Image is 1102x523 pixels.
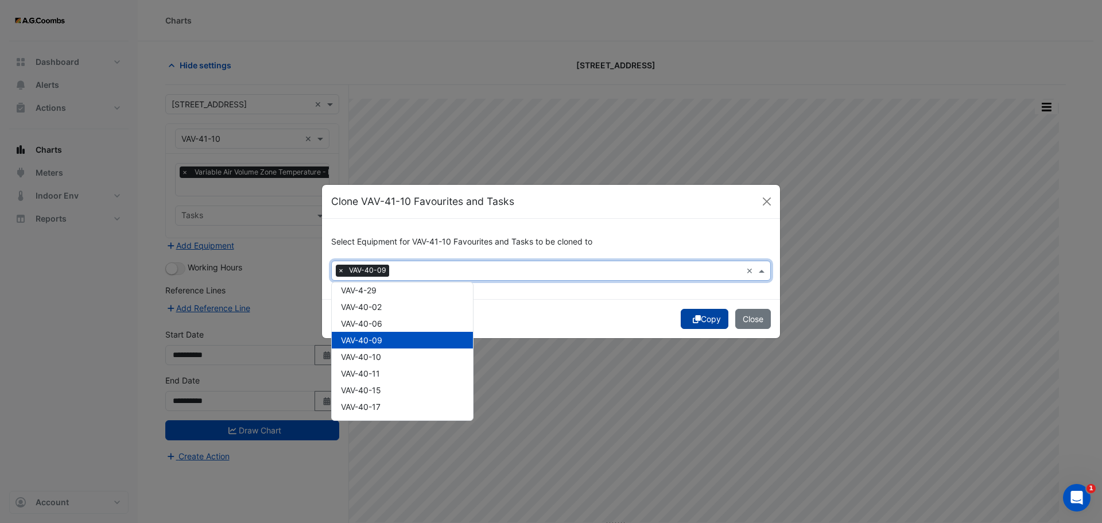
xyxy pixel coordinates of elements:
ng-dropdown-panel: Options list [331,282,474,421]
span: VAV-40-18 [341,419,381,428]
span: VAV-4-29 [341,285,377,295]
span: VAV-40-15 [341,385,381,395]
span: VAV-40-11 [341,369,380,378]
button: Copy [681,309,728,329]
h5: Clone VAV-41-10 Favourites and Tasks [331,194,514,209]
h6: Select Equipment for VAV-41-10 Favourites and Tasks to be cloned to [331,237,771,247]
iframe: Intercom live chat [1063,484,1091,512]
button: Close [758,193,775,210]
span: VAV-40-09 [341,335,382,345]
span: VAV-40-02 [341,302,382,312]
span: × [336,265,346,276]
span: VAV-40-17 [341,402,381,412]
span: VAV-40-06 [341,319,382,328]
span: Clear [746,265,756,277]
span: VAV-40-10 [341,352,381,362]
span: 1 [1087,484,1096,493]
span: VAV-40-09 [346,265,389,276]
button: Close [735,309,771,329]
